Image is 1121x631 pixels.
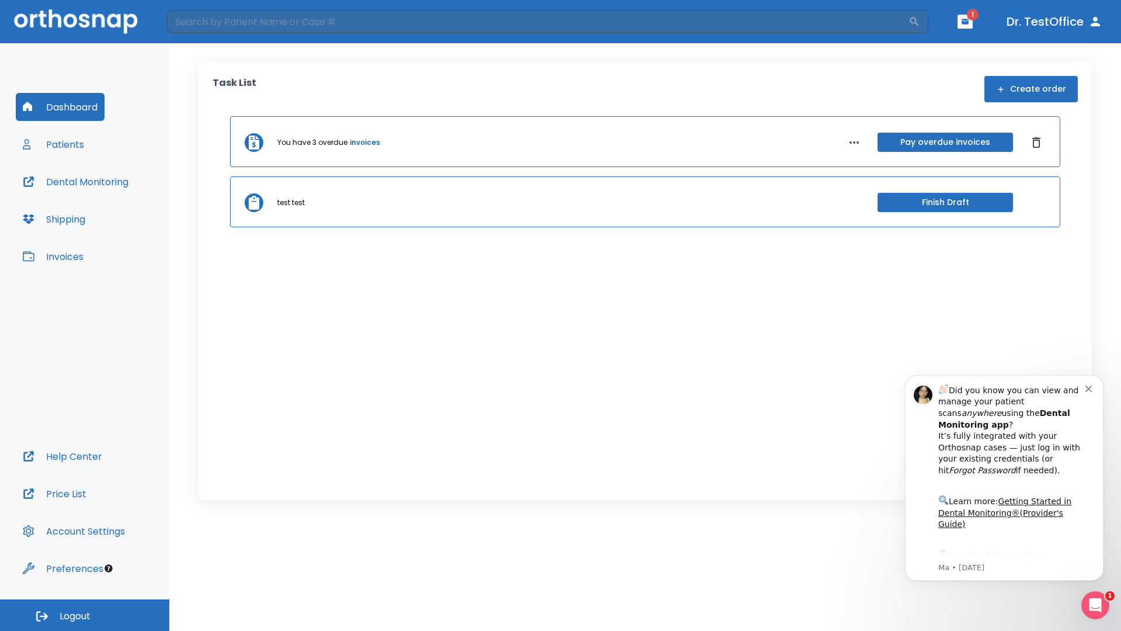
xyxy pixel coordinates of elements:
[277,197,305,208] p: test test
[887,358,1121,599] iframe: Intercom notifications message
[984,76,1078,102] button: Create order
[1105,591,1115,601] span: 1
[350,137,380,148] a: invoices
[878,133,1013,152] button: Pay overdue invoices
[198,25,207,34] button: Dismiss notification
[103,563,114,574] div: Tooltip anchor
[51,190,198,250] div: Download the app: | ​ Let us know if you need help getting started!
[51,205,198,216] p: Message from Ma, sent 2w ago
[167,10,908,33] input: Search by Patient Name or Case #
[16,168,135,196] button: Dental Monitoring
[1027,133,1046,152] button: Dismiss
[51,193,155,214] a: App Store
[16,554,110,583] button: Preferences
[277,137,347,148] p: You have 3 overdue
[1081,591,1109,619] iframe: Intercom live chat
[213,76,256,102] p: Task List
[60,610,90,623] span: Logout
[1002,11,1107,32] button: Dr. TestOffice
[16,130,91,158] button: Patients
[878,193,1013,212] button: Finish Draft
[14,9,138,33] img: Orthosnap
[16,442,109,470] button: Help Center
[16,517,132,545] button: Account Settings
[16,205,92,233] button: Shipping
[967,9,979,20] span: 1
[16,93,105,121] button: Dashboard
[16,480,93,508] button: Price List
[16,242,90,271] button: Invoices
